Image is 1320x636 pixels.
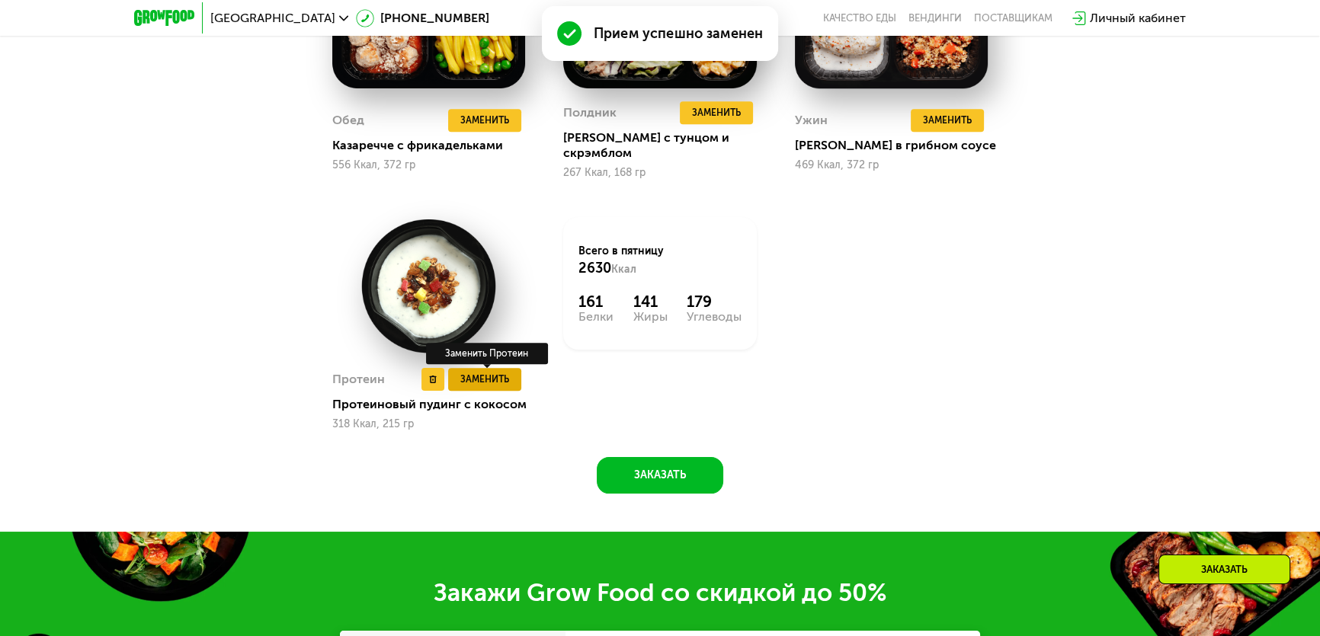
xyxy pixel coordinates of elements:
div: Казаречче с фрикадельками [332,138,537,153]
div: Полдник [563,101,617,124]
div: 318 Ккал, 215 гр [332,418,525,430]
div: Обед [332,109,364,132]
div: Протеин [332,368,385,391]
span: Заменить [460,113,509,128]
div: Заменить Протеин [426,343,548,364]
span: Ккал [611,263,636,276]
div: 179 [687,292,742,311]
div: Прием успешно заменен [594,24,763,43]
a: Вендинги [908,12,962,24]
img: Success [557,21,582,46]
div: [PERSON_NAME] с тунцом и скрэмблом [563,130,768,161]
button: Заменить [448,368,521,391]
span: Заменить [923,113,972,128]
span: Заменить [692,105,741,120]
div: Углеводы [687,311,742,323]
button: Заменить [680,101,753,124]
span: [GEOGRAPHIC_DATA] [210,12,335,24]
div: Жиры [633,311,667,323]
span: 2630 [578,260,611,276]
div: 267 Ккал, 168 гр [563,167,756,179]
div: 161 [578,292,614,311]
span: Заменить [460,372,509,387]
div: 469 Ккал, 372 гр [795,159,988,171]
div: [PERSON_NAME] в грибном соусе [795,138,1000,153]
div: Заказать [1158,555,1290,584]
div: 556 Ккал, 372 гр [332,159,525,171]
div: Личный кабинет [1090,9,1186,27]
div: Белки [578,311,614,323]
div: Ужин [795,109,828,132]
a: [PHONE_NUMBER] [356,9,489,27]
div: Протеиновый пудинг с кокосом [332,397,537,412]
div: поставщикам [974,12,1052,24]
div: 141 [633,292,667,311]
div: Всего в пятницу [578,244,741,277]
button: Заменить [911,109,984,132]
button: Заказать [597,457,723,494]
button: Заменить [448,109,521,132]
a: Качество еды [823,12,896,24]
